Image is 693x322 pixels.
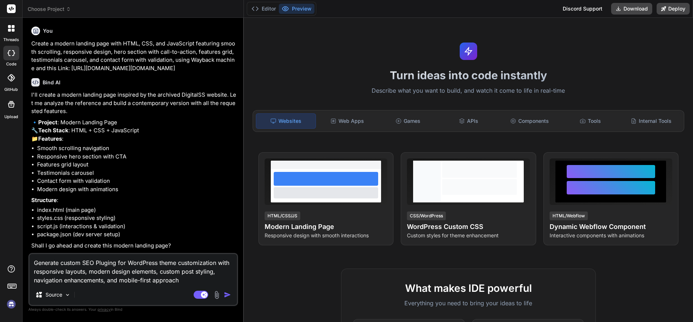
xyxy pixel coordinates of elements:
[31,242,237,250] p: Shall I go ahead and create this modern landing page?
[31,40,237,72] p: Create a modern landing page with HTML, CSS, and JavaScript featuring smooth scrolling, responsiv...
[353,299,584,307] p: Everything you need to bring your ideas to life
[657,3,690,15] button: Deploy
[407,222,530,232] h4: WordPress Custom CSS
[5,298,17,310] img: signin
[256,113,316,129] div: Websites
[37,214,237,222] li: styles.css (responsive styling)
[224,291,231,298] img: icon
[550,222,672,232] h4: Dynamic Webflow Component
[265,232,387,239] p: Responsive design with smooth interactions
[249,4,279,14] button: Editor
[29,254,237,285] textarea: Generate custom SEO Pluging for WordPress theme customization with responsive layouts, modern des...
[3,37,19,43] label: threads
[265,212,300,220] div: HTML/CSS/JS
[561,113,620,129] div: Tools
[279,4,314,14] button: Preview
[64,292,71,298] img: Pick Models
[37,222,237,231] li: script.js (interactions & validation)
[265,222,387,232] h4: Modern Landing Page
[31,118,237,143] p: 🔹 : Modern Landing Page 🔧 : HTML + CSS + JavaScript 📁 :
[43,27,53,35] h6: You
[248,69,689,82] h1: Turn ideas into code instantly
[550,212,588,220] div: HTML/Webflow
[500,113,559,129] div: Components
[4,114,18,120] label: Upload
[378,113,437,129] div: Games
[4,86,18,93] label: GitHub
[37,169,237,177] li: Testimonials carousel
[28,306,238,313] p: Always double-check its answers. Your in Bind
[213,291,221,299] img: attachment
[6,61,16,67] label: code
[550,232,672,239] p: Interactive components with animations
[45,291,62,298] p: Source
[28,5,71,13] span: Choose Project
[622,113,681,129] div: Internal Tools
[317,113,377,129] div: Web Apps
[38,135,62,142] strong: Features
[43,79,60,86] h6: Bind AI
[37,153,237,161] li: Responsive hero section with CTA
[37,177,237,185] li: Contact form with validation
[407,212,446,220] div: CSS/WordPress
[31,197,57,204] strong: Structure
[37,161,237,169] li: Features grid layout
[558,3,607,15] div: Discord Support
[98,307,111,311] span: privacy
[38,119,58,126] strong: Project
[37,230,237,239] li: package.json (dev server setup)
[407,232,530,239] p: Custom styles for theme enhancement
[31,91,237,116] p: I'll create a modern landing page inspired by the archived DigitalSS website. Let me analyze the ...
[37,206,237,214] li: index.html (main page)
[37,144,237,153] li: Smooth scrolling navigation
[38,127,68,134] strong: Tech Stack
[611,3,652,15] button: Download
[37,185,237,194] li: Modern design with animations
[31,196,237,205] p: :
[248,86,689,96] p: Describe what you want to build, and watch it come to life in real-time
[439,113,498,129] div: APIs
[353,281,584,296] h2: What makes IDE powerful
